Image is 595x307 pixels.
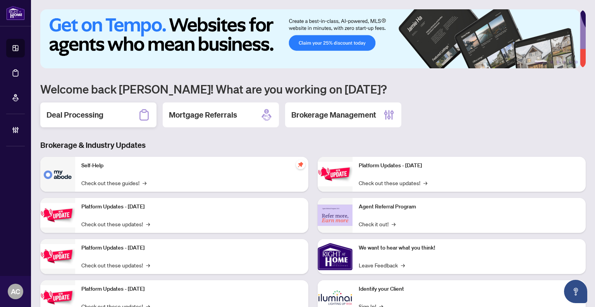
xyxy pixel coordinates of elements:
[81,261,150,269] a: Check out these updates!→
[6,6,25,20] img: logo
[146,220,150,228] span: →
[46,109,103,120] h2: Deal Processing
[359,220,396,228] a: Check it out!→
[569,61,572,64] button: 5
[81,244,302,252] p: Platform Updates - [DATE]
[143,179,146,187] span: →
[81,161,302,170] p: Self-Help
[318,205,353,226] img: Agent Referral Program
[359,261,405,269] a: Leave Feedback→
[575,61,578,64] button: 6
[359,161,580,170] p: Platform Updates - [DATE]
[81,203,302,211] p: Platform Updates - [DATE]
[40,244,75,269] img: Platform Updates - July 21, 2025
[359,244,580,252] p: We want to hear what you think!
[81,285,302,293] p: Platform Updates - [DATE]
[40,140,586,151] h3: Brokerage & Industry Updates
[146,261,150,269] span: →
[562,61,566,64] button: 4
[318,162,353,186] img: Platform Updates - June 23, 2025
[40,157,75,192] img: Self-Help
[392,220,396,228] span: →
[556,61,559,64] button: 3
[11,286,20,297] span: AC
[359,179,427,187] a: Check out these updates!→
[40,203,75,227] img: Platform Updates - September 16, 2025
[318,239,353,274] img: We want to hear what you think!
[564,280,587,303] button: Open asap
[535,61,547,64] button: 1
[40,82,586,96] h1: Welcome back [PERSON_NAME]! What are you working on [DATE]?
[296,160,305,169] span: pushpin
[81,220,150,228] a: Check out these updates!→
[81,179,146,187] a: Check out these guides!→
[359,285,580,293] p: Identify your Client
[550,61,553,64] button: 2
[169,109,237,120] h2: Mortgage Referrals
[359,203,580,211] p: Agent Referral Program
[401,261,405,269] span: →
[423,179,427,187] span: →
[291,109,376,120] h2: Brokerage Management
[40,9,580,68] img: Slide 0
